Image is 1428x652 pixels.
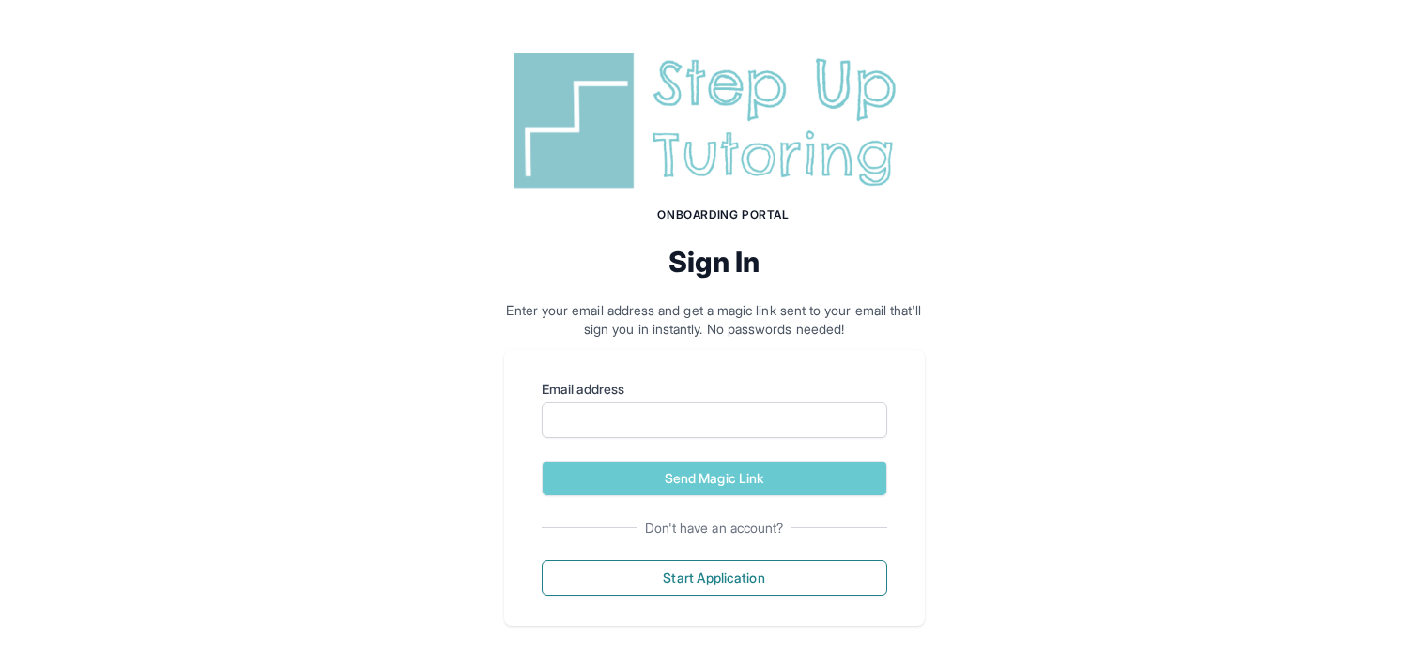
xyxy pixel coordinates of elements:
h1: Onboarding Portal [523,207,925,222]
button: Start Application [542,560,887,596]
button: Send Magic Link [542,461,887,496]
h2: Sign In [504,245,925,279]
span: Don't have an account? [637,519,791,538]
img: Step Up Tutoring horizontal logo [504,45,925,196]
p: Enter your email address and get a magic link sent to your email that'll sign you in instantly. N... [504,301,925,339]
label: Email address [542,380,887,399]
